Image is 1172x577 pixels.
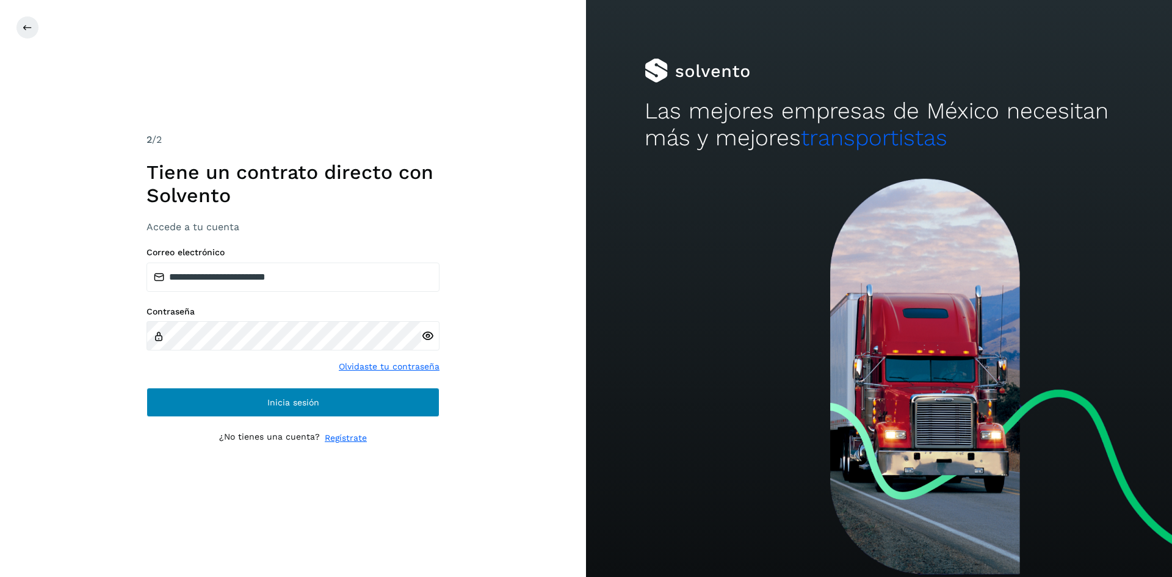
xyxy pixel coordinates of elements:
div: /2 [146,132,440,147]
label: Contraseña [146,307,440,317]
label: Correo electrónico [146,247,440,258]
h1: Tiene un contrato directo con Solvento [146,161,440,208]
a: Olvidaste tu contraseña [339,360,440,373]
p: ¿No tienes una cuenta? [219,432,320,445]
h2: Las mejores empresas de México necesitan más y mejores [645,98,1113,152]
a: Regístrate [325,432,367,445]
h3: Accede a tu cuenta [146,221,440,233]
span: Inicia sesión [267,398,319,407]
button: Inicia sesión [146,388,440,417]
span: 2 [146,134,152,145]
span: transportistas [801,125,947,151]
